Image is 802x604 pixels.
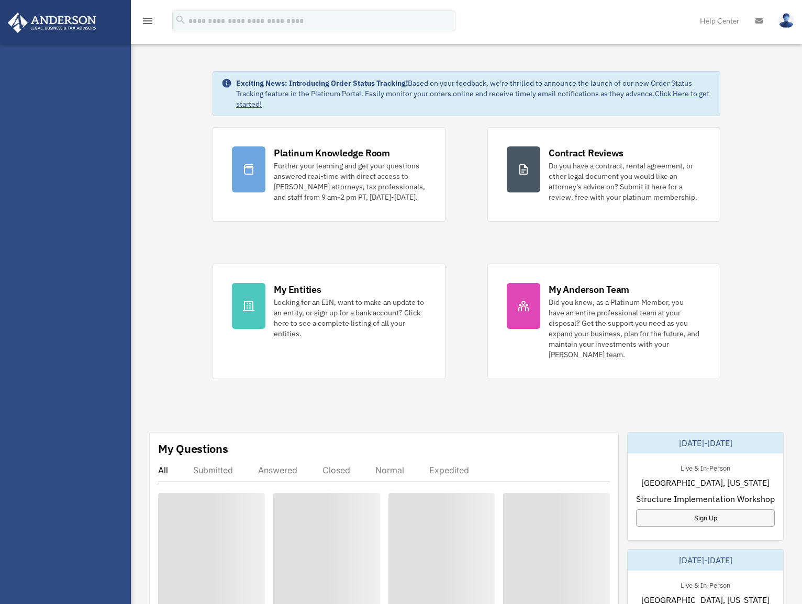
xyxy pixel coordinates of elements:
[274,297,426,339] div: Looking for an EIN, want to make an update to an entity, or sign up for a bank account? Click her...
[158,441,228,457] div: My Questions
[549,161,701,202] div: Do you have a contract, rental agreement, or other legal document you would like an attorney's ad...
[141,15,154,27] i: menu
[274,146,390,159] div: Platinum Knowledge Room
[487,127,720,222] a: Contract Reviews Do you have a contract, rental agreement, or other legal document you would like...
[274,283,321,296] div: My Entities
[175,14,186,26] i: search
[236,78,408,88] strong: Exciting News: Introducing Order Status Tracking!
[158,465,168,475] div: All
[636,509,775,527] a: Sign Up
[487,264,720,379] a: My Anderson Team Did you know, as a Platinum Member, you have an entire professional team at your...
[672,462,739,473] div: Live & In-Person
[628,432,783,453] div: [DATE]-[DATE]
[141,18,154,27] a: menu
[236,89,709,109] a: Click Here to get started!
[5,13,99,33] img: Anderson Advisors Platinum Portal
[258,465,297,475] div: Answered
[778,13,794,28] img: User Pic
[322,465,350,475] div: Closed
[636,493,775,505] span: Structure Implementation Workshop
[193,465,233,475] div: Submitted
[549,146,623,159] div: Contract Reviews
[375,465,404,475] div: Normal
[672,579,739,590] div: Live & In-Person
[236,78,711,109] div: Based on your feedback, we're thrilled to announce the launch of our new Order Status Tracking fe...
[429,465,469,475] div: Expedited
[274,161,426,202] div: Further your learning and get your questions answered real-time with direct access to [PERSON_NAM...
[628,550,783,571] div: [DATE]-[DATE]
[213,127,445,222] a: Platinum Knowledge Room Further your learning and get your questions answered real-time with dire...
[213,264,445,379] a: My Entities Looking for an EIN, want to make an update to an entity, or sign up for a bank accoun...
[641,476,770,489] span: [GEOGRAPHIC_DATA], [US_STATE]
[549,297,701,360] div: Did you know, as a Platinum Member, you have an entire professional team at your disposal? Get th...
[549,283,629,296] div: My Anderson Team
